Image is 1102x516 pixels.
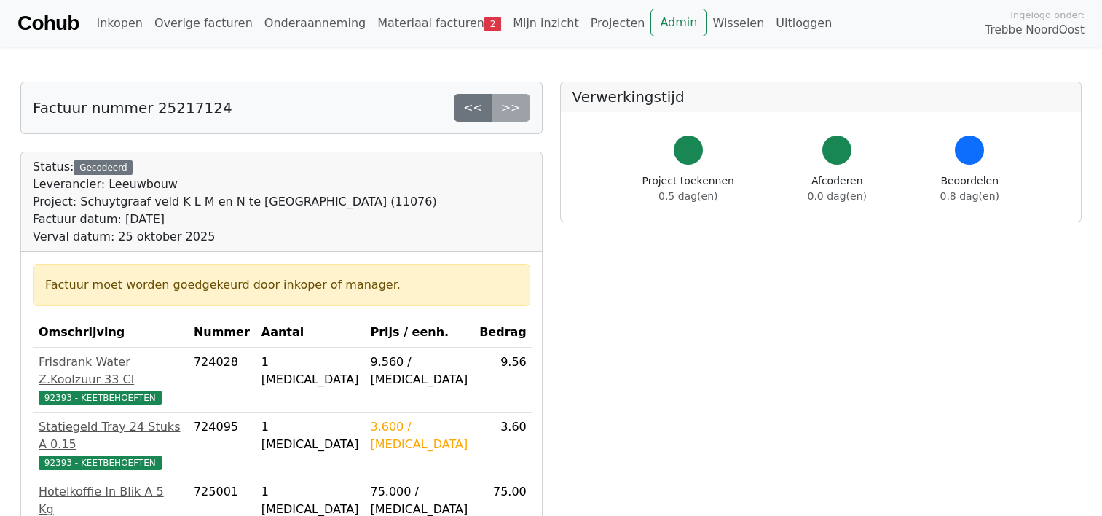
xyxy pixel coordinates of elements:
a: Wisselen [707,9,770,38]
th: Aantal [256,318,365,348]
div: Factuur datum: [DATE] [33,211,437,228]
a: << [454,94,492,122]
h5: Verwerkingstijd [572,88,1070,106]
a: Materiaal facturen2 [371,9,507,38]
div: Status: [33,158,437,246]
div: Leverancier: Leeuwbouw [33,176,437,193]
div: Statiegeld Tray 24 Stuks A 0.15 [39,418,182,453]
a: Uitloggen [770,9,838,38]
div: 9.560 / [MEDICAL_DATA] [370,353,468,388]
div: Verval datum: 25 oktober 2025 [33,228,437,246]
a: Inkopen [90,9,148,38]
a: Frisdrank Water Z.Koolzuur 33 Cl92393 - KEETBEHOEFTEN [39,353,182,406]
span: Ingelogd onder: [1010,8,1085,22]
div: Project toekennen [642,173,734,204]
span: Trebbe NoordOost [985,22,1085,39]
span: 0.5 dag(en) [658,190,717,202]
span: 92393 - KEETBEHOEFTEN [39,391,162,405]
div: Project: Schuytgraaf veld K L M en N te [GEOGRAPHIC_DATA] (11076) [33,193,437,211]
a: Projecten [585,9,651,38]
span: 2 [484,17,501,31]
th: Nummer [188,318,256,348]
td: 724095 [188,413,256,477]
div: Gecodeerd [74,160,133,175]
div: Frisdrank Water Z.Koolzuur 33 Cl [39,353,182,388]
a: Admin [650,9,707,36]
td: 3.60 [473,413,532,477]
th: Bedrag [473,318,532,348]
th: Omschrijving [33,318,188,348]
a: Onderaanneming [259,9,371,38]
a: Cohub [17,6,79,41]
td: 724028 [188,348,256,413]
div: Factuur moet worden goedgekeurd door inkoper of manager. [45,276,518,294]
div: 3.600 / [MEDICAL_DATA] [370,418,468,453]
span: 92393 - KEETBEHOEFTEN [39,456,162,470]
span: 0.8 dag(en) [940,190,999,202]
a: Mijn inzicht [507,9,585,38]
th: Prijs / eenh. [364,318,473,348]
span: 0.0 dag(en) [808,190,867,202]
h5: Factuur nummer 25217124 [33,99,232,117]
div: Beoordelen [940,173,999,204]
a: Statiegeld Tray 24 Stuks A 0.1592393 - KEETBEHOEFTEN [39,418,182,471]
a: Overige facturen [149,9,259,38]
div: 1 [MEDICAL_DATA] [261,418,359,453]
div: Afcoderen [808,173,867,204]
td: 9.56 [473,348,532,413]
div: 1 [MEDICAL_DATA] [261,353,359,388]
